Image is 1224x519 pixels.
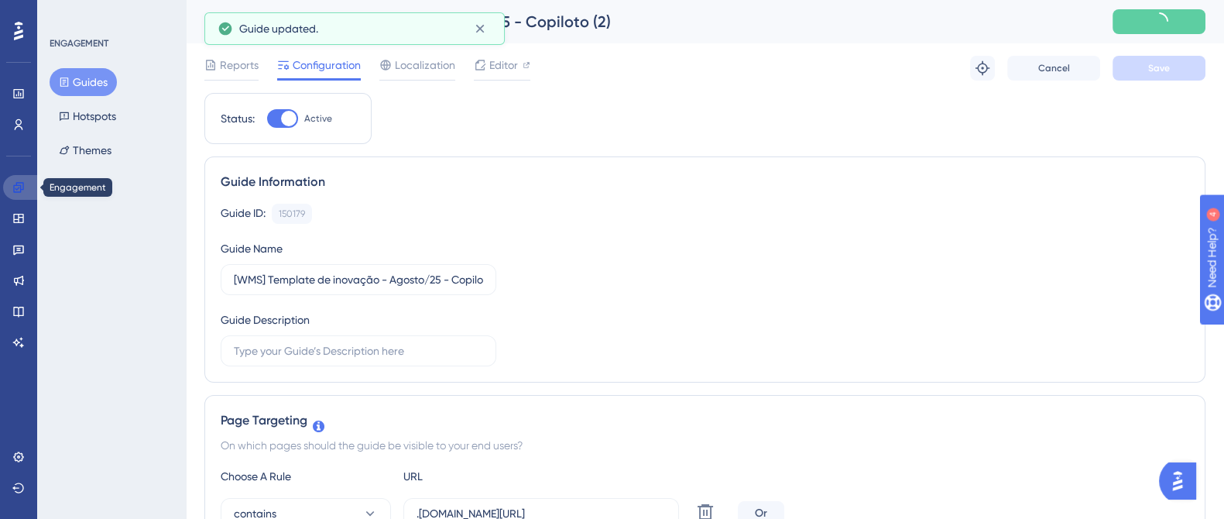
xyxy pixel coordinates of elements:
[403,467,574,486] div: URL
[50,68,117,96] button: Guides
[50,136,121,164] button: Themes
[108,8,112,20] div: 4
[395,56,455,74] span: Localization
[239,19,318,38] span: Guide updated.
[489,56,518,74] span: Editor
[234,342,483,359] input: Type your Guide’s Description here
[304,112,332,125] span: Active
[221,436,1189,455] div: On which pages should the guide be visible to your end users?
[221,467,391,486] div: Choose A Rule
[221,311,310,329] div: Guide Description
[1007,56,1100,81] button: Cancel
[279,208,305,220] div: 150179
[1159,458,1205,504] iframe: UserGuiding AI Assistant Launcher
[221,204,266,224] div: Guide ID:
[221,109,255,128] div: Status:
[234,271,483,288] input: Type your Guide’s Name here
[220,56,259,74] span: Reports
[221,239,283,258] div: Guide Name
[221,173,1189,191] div: Guide Information
[50,37,108,50] div: ENGAGEMENT
[1038,62,1070,74] span: Cancel
[1113,56,1205,81] button: Save
[50,102,125,130] button: Hotspots
[221,411,1189,430] div: Page Targeting
[204,11,1074,33] div: [WMS] Template de inovação - Agosto/25 - Copiloto (2)
[1148,62,1170,74] span: Save
[36,4,97,22] span: Need Help?
[293,56,361,74] span: Configuration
